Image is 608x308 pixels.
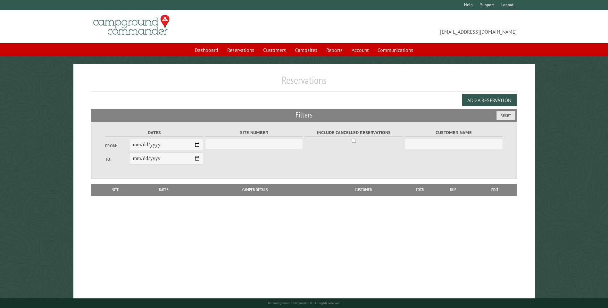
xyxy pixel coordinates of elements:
[105,143,129,149] label: From:
[137,184,191,196] th: Dates
[91,74,516,92] h1: Reservations
[462,94,517,106] button: Add a Reservation
[473,184,517,196] th: Edit
[91,109,516,121] h2: Filters
[291,44,321,56] a: Campsites
[91,12,171,37] img: Campground Commander
[322,44,346,56] a: Reports
[105,129,203,136] label: Dates
[304,18,517,36] span: [EMAIL_ADDRESS][DOMAIN_NAME]
[191,184,319,196] th: Camper Details
[405,129,503,136] label: Customer Name
[305,129,403,136] label: Include Cancelled Reservations
[223,44,258,56] a: Reservations
[319,184,407,196] th: Customer
[205,129,303,136] label: Site Number
[496,111,515,120] button: Reset
[374,44,417,56] a: Communications
[433,184,473,196] th: Due
[259,44,290,56] a: Customers
[95,184,136,196] th: Site
[268,301,340,305] small: © Campground Commander LLC. All rights reserved.
[191,44,222,56] a: Dashboard
[407,184,433,196] th: Total
[105,156,129,162] label: To:
[348,44,372,56] a: Account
